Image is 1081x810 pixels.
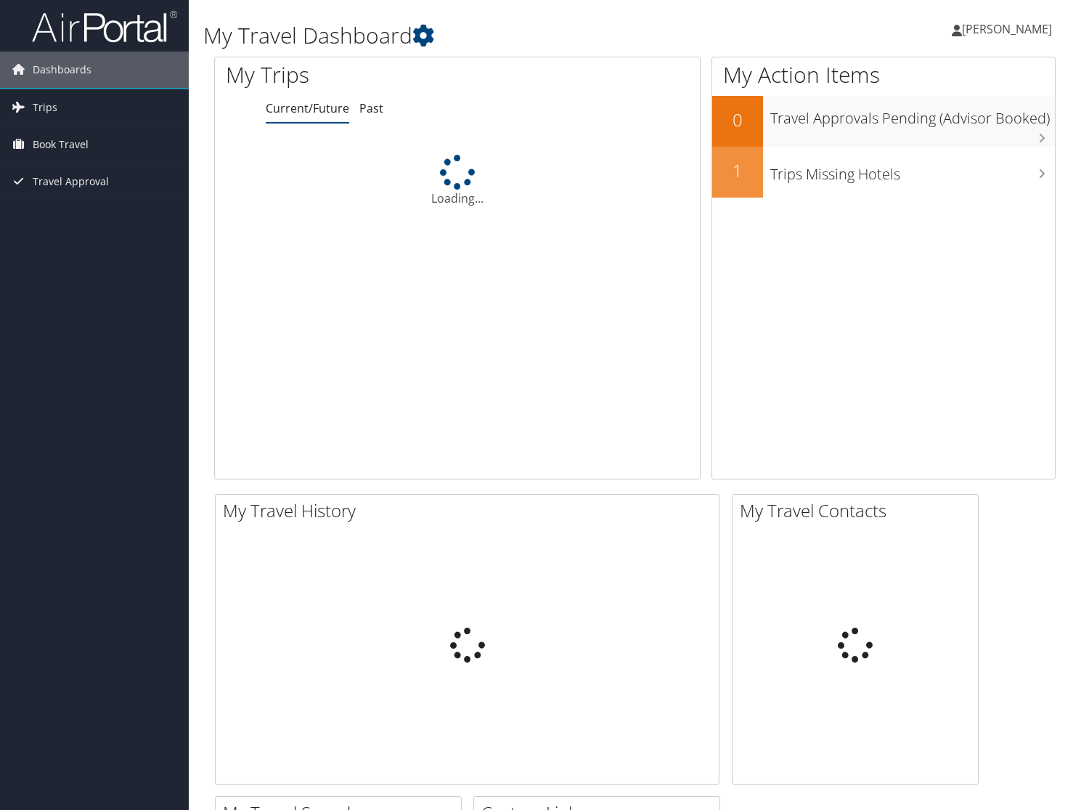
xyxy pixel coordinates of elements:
a: 1Trips Missing Hotels [712,147,1055,198]
div: Loading... [215,155,700,207]
a: [PERSON_NAME] [952,7,1066,51]
a: Past [359,100,383,116]
span: Trips [33,89,57,126]
span: Travel Approval [33,163,109,200]
h2: My Travel History [223,498,719,523]
span: Book Travel [33,126,89,163]
a: 0Travel Approvals Pending (Advisor Booked) [712,96,1055,147]
span: Dashboards [33,52,91,88]
h1: My Trips [226,60,487,90]
h1: My Travel Dashboard [203,20,779,51]
h2: 1 [712,158,763,183]
img: airportal-logo.png [32,9,177,44]
h1: My Action Items [712,60,1055,90]
h3: Travel Approvals Pending (Advisor Booked) [770,101,1055,129]
h3: Trips Missing Hotels [770,157,1055,185]
a: Current/Future [266,100,349,116]
span: [PERSON_NAME] [962,21,1052,37]
h2: My Travel Contacts [740,498,978,523]
h2: 0 [712,108,763,132]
